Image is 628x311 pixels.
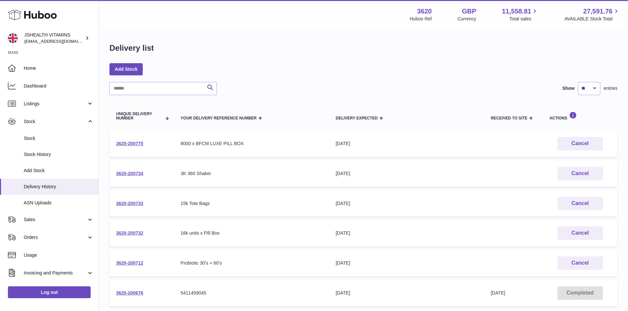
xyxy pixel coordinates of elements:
[557,197,603,210] button: Cancel
[24,65,94,71] span: Home
[116,260,143,266] a: 3620-200712
[116,230,143,236] a: 3620-200732
[583,7,613,16] span: 27,591.76
[336,260,477,266] div: [DATE]
[417,7,432,16] strong: 3620
[24,39,97,44] span: [EMAIL_ADDRESS][DOMAIN_NAME]
[336,116,377,120] span: Delivery Expected
[336,200,477,207] div: [DATE]
[564,7,620,22] a: 27,591.76 AVAILABLE Stock Total
[562,85,575,91] label: Show
[557,226,603,240] button: Cancel
[24,118,87,125] span: Stock
[24,83,94,89] span: Dashboard
[116,171,143,176] a: 3620-200734
[336,230,477,236] div: [DATE]
[181,230,322,236] div: 16k units x PIll Box
[24,270,87,276] span: Invoicing and Payments
[509,16,539,22] span: Total sales
[24,234,87,241] span: Orders
[24,135,94,142] span: Stock
[336,141,477,147] div: [DATE]
[181,290,322,296] div: 5411459045
[109,63,143,75] a: Add Stock
[336,170,477,177] div: [DATE]
[116,141,143,146] a: 3620-200775
[502,7,531,16] span: 11,558.81
[550,112,611,120] div: Actions
[181,170,322,177] div: 3K 360 Shaker
[24,252,94,258] span: Usage
[458,16,476,22] div: Currency
[491,116,527,120] span: Received to Site
[116,201,143,206] a: 3620-200733
[8,286,91,298] a: Log out
[181,141,322,147] div: 8000 x BFCM LUXE PILL BOX
[116,290,143,296] a: 3620-200676
[24,217,87,223] span: Sales
[116,112,162,120] span: Unique Delivery Number
[410,16,432,22] div: Huboo Ref
[564,16,620,22] span: AVAILABLE Stock Total
[557,137,603,150] button: Cancel
[109,43,154,53] h1: Delivery list
[557,256,603,270] button: Cancel
[24,200,94,206] span: ASN Uploads
[502,7,539,22] a: 11,558.81 Total sales
[181,260,322,266] div: Probiotic 30’s + 60’s
[336,290,477,296] div: [DATE]
[24,32,84,44] div: JSHEALTH VITAMINS
[24,151,94,158] span: Stock History
[24,168,94,174] span: Add Stock
[604,85,617,91] span: entries
[462,7,476,16] strong: GBP
[181,200,322,207] div: 15k Tote Bags
[24,184,94,190] span: Delivery History
[181,116,257,120] span: Your Delivery Reference Number
[8,33,18,43] img: internalAdmin-3620@internal.huboo.com
[491,290,505,296] span: [DATE]
[557,167,603,180] button: Cancel
[24,101,87,107] span: Listings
